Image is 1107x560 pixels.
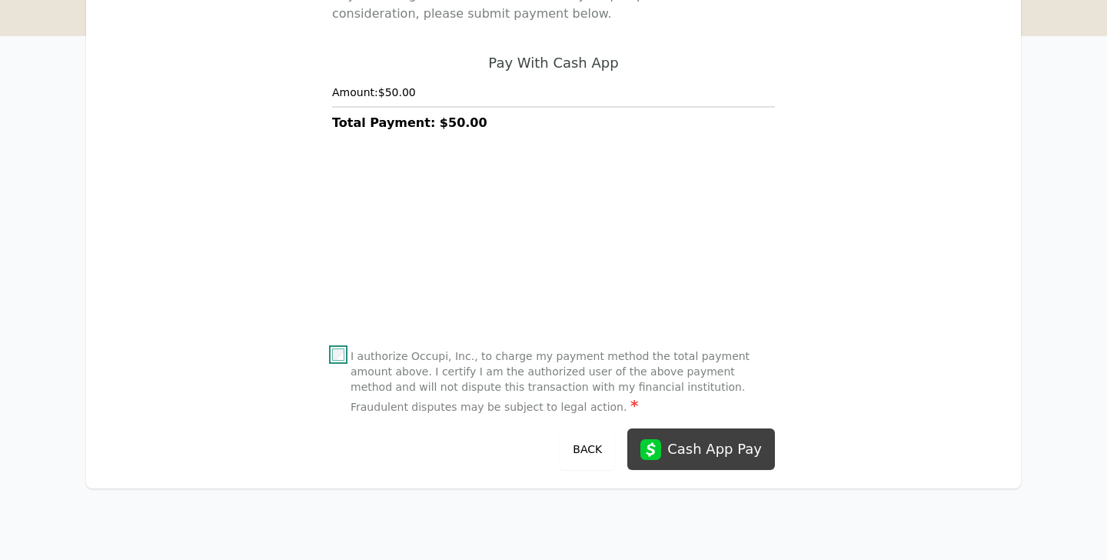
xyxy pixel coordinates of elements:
[488,54,618,72] h2: Pay With Cash App
[351,348,775,416] label: I authorize Occupi, Inc., to charge my payment method the total payment amount above. I certify I...
[332,114,775,132] h3: Total Payment: $50.00
[560,428,615,470] button: Back
[332,85,775,100] h4: Amount: $50.00
[329,154,778,333] iframe: Secure payment input frame
[627,428,775,470] button: Cash App Pay
[667,438,762,460] div: Cash App Pay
